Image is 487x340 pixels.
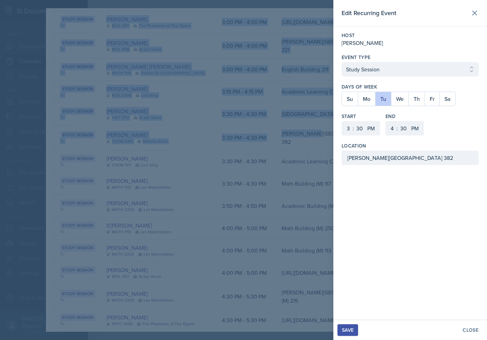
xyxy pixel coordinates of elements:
[342,8,396,18] h2: Edit Recurring Event
[342,54,371,61] label: Event Type
[439,92,455,106] button: Sa
[458,324,483,336] button: Close
[342,142,366,149] label: Location
[375,92,391,106] button: Tu
[408,92,425,106] button: Th
[342,83,479,90] label: Days of Week
[385,113,424,120] label: End
[342,92,358,106] button: Su
[342,32,479,39] label: Host
[425,92,439,106] button: Fr
[337,324,358,336] button: Save
[342,151,479,165] input: Enter location
[342,327,354,333] div: Save
[358,92,375,106] button: Mo
[396,124,398,132] div: :
[353,124,354,132] div: :
[463,327,478,333] div: Close
[342,39,479,47] div: [PERSON_NAME]
[391,92,408,106] button: We
[342,113,380,120] label: Start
